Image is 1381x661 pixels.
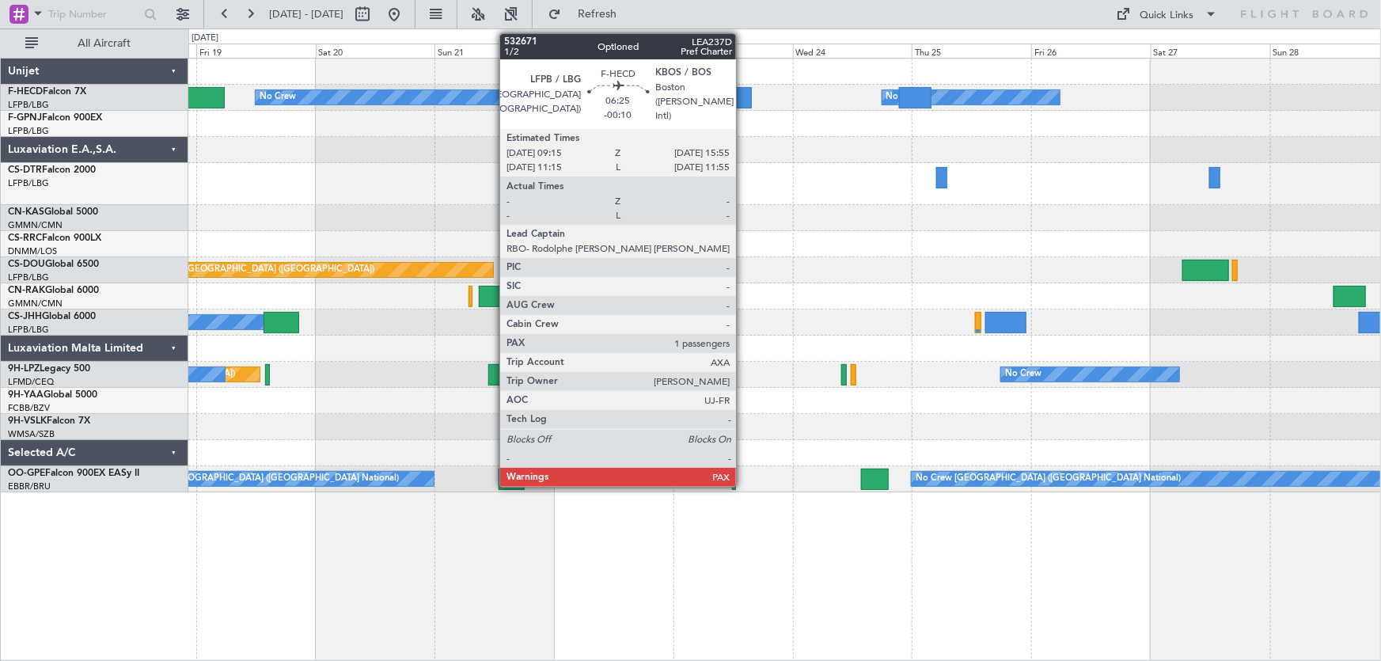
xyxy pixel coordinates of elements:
span: 9H-LPZ [8,364,40,374]
a: CN-KASGlobal 5000 [8,207,98,217]
span: CS-DTR [8,165,42,175]
a: GMMN/CMN [8,298,63,310]
div: Thu 25 [912,44,1031,58]
div: Sun 21 [434,44,554,58]
span: CN-RAK [8,286,45,295]
span: F-HECD [8,87,43,97]
a: 9H-VSLKFalcon 7X [8,416,90,426]
a: LFPB/LBG [8,324,49,336]
span: CS-DOU [8,260,45,269]
div: [DATE] [192,32,218,45]
input: Trip Number [48,2,139,26]
div: No Crew [1005,363,1041,386]
div: No Crew [GEOGRAPHIC_DATA] ([GEOGRAPHIC_DATA] National) [135,467,400,491]
a: LFPB/LBG [8,99,49,111]
div: No Crew [GEOGRAPHIC_DATA] ([GEOGRAPHIC_DATA] National) [916,467,1181,491]
div: Planned Maint [GEOGRAPHIC_DATA] ([GEOGRAPHIC_DATA]) [126,258,375,282]
a: WMSA/SZB [8,428,55,440]
span: 9H-YAA [8,390,44,400]
a: CS-JHHGlobal 6000 [8,312,96,321]
a: LFPB/LBG [8,125,49,137]
a: CS-RRCFalcon 900LX [8,234,101,243]
button: All Aircraft [17,31,172,56]
span: Refresh [564,9,631,20]
div: Wed 24 [793,44,912,58]
button: Refresh [541,2,635,27]
button: Quick Links [1109,2,1226,27]
a: CS-DTRFalcon 2000 [8,165,96,175]
a: F-GPNJFalcon 900EX [8,113,102,123]
span: [DATE] - [DATE] [269,7,343,21]
a: EBBR/BRU [8,481,51,492]
div: Sat 27 [1151,44,1270,58]
a: DNMM/LOS [8,245,57,257]
div: Fri 26 [1031,44,1151,58]
a: 9H-YAAGlobal 5000 [8,390,97,400]
div: Sat 20 [316,44,435,58]
a: LFPB/LBG [8,177,49,189]
div: Mon 22 [554,44,673,58]
a: 9H-LPZLegacy 500 [8,364,90,374]
div: Quick Links [1140,8,1194,24]
span: F-GPNJ [8,113,42,123]
a: F-HECDFalcon 7X [8,87,86,97]
span: CN-KAS [8,207,44,217]
div: No Crew [260,85,296,109]
div: No Crew [518,112,555,135]
div: Fri 19 [196,44,316,58]
span: All Aircraft [41,38,167,49]
a: OO-GPEFalcon 900EX EASy II [8,469,139,478]
div: Tue 23 [673,44,793,58]
span: OO-GPE [8,469,45,478]
a: CN-RAKGlobal 6000 [8,286,99,295]
div: No Crew [886,85,923,109]
a: LFPB/LBG [8,272,49,283]
span: CS-RRC [8,234,42,243]
a: CS-DOUGlobal 6500 [8,260,99,269]
a: FCBB/BZV [8,402,50,414]
a: GMMN/CMN [8,219,63,231]
span: CS-JHH [8,312,42,321]
span: 9H-VSLK [8,416,47,426]
a: LFMD/CEQ [8,376,54,388]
